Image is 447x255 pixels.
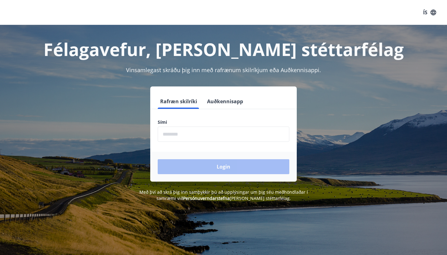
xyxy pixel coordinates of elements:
button: Auðkennisapp [205,94,246,109]
span: Með því að skrá þig inn samþykkir þú að upplýsingar um þig séu meðhöndlaðar í samræmi við [PERSON... [139,189,308,201]
label: Sími [158,119,289,125]
span: Vinsamlegast skráðu þig inn með rafrænum skilríkjum eða Auðkennisappi. [126,66,321,74]
h1: Félagavefur, [PERSON_NAME] stéttarfélag [7,37,440,61]
button: Rafræn skilríki [158,94,200,109]
a: Persónuverndarstefna [183,195,230,201]
button: ÍS [420,7,440,18]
